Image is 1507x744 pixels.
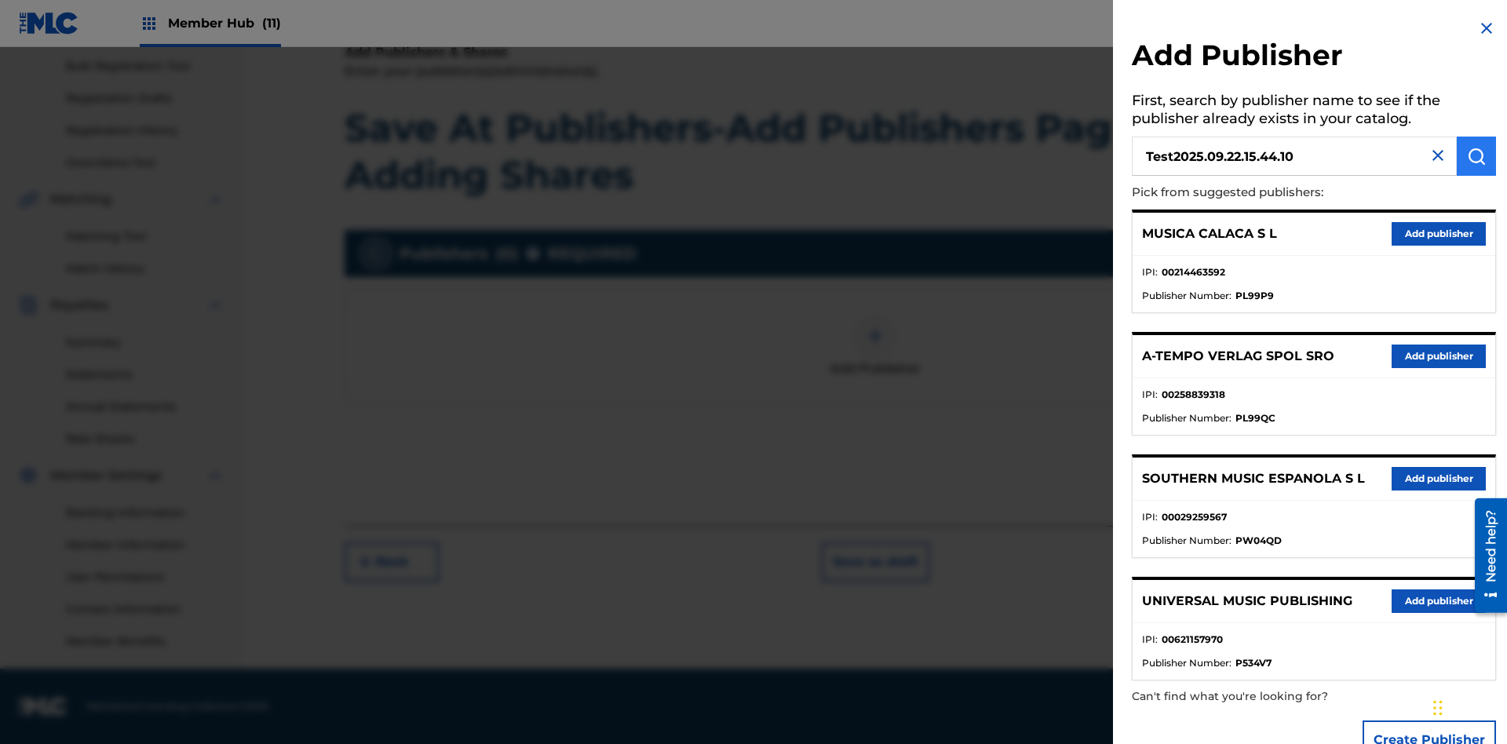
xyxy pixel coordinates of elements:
h5: First, search by publisher name to see if the publisher already exists in your catalog. [1132,87,1496,137]
iframe: Resource Center [1463,492,1507,621]
p: A-TEMPO VERLAG SPOL SRO [1142,347,1334,366]
strong: P534V7 [1235,656,1272,670]
button: Add publisher [1392,222,1486,246]
p: MUSICA CALACA S L [1142,224,1277,243]
img: MLC Logo [19,12,79,35]
strong: PL99P9 [1235,289,1274,303]
button: Add publisher [1392,467,1486,491]
strong: 00621157970 [1162,633,1223,647]
iframe: Chat Widget [1429,669,1507,744]
span: IPI : [1142,633,1158,647]
span: (11) [262,16,281,31]
img: Search Works [1467,147,1486,166]
span: Publisher Number : [1142,534,1232,548]
strong: PW04QD [1235,534,1282,548]
strong: 00029259567 [1162,510,1227,524]
span: Publisher Number : [1142,656,1232,670]
span: Publisher Number : [1142,289,1232,303]
span: Member Hub [168,14,281,32]
div: Drag [1433,684,1443,731]
p: SOUTHERN MUSIC ESPANOLA S L [1142,469,1365,488]
strong: 00258839318 [1162,388,1225,402]
img: Top Rightsholders [140,14,159,33]
input: Search publisher's name [1132,137,1457,176]
p: Pick from suggested publishers: [1132,176,1407,210]
p: UNIVERSAL MUSIC PUBLISHING [1142,592,1352,611]
button: Add publisher [1392,345,1486,368]
h2: Add Publisher [1132,38,1496,78]
img: close [1429,146,1447,165]
strong: 00214463592 [1162,265,1225,279]
span: IPI : [1142,510,1158,524]
span: IPI : [1142,265,1158,279]
strong: PL99QC [1235,411,1275,425]
p: Can't find what you're looking for? [1132,680,1407,713]
span: Publisher Number : [1142,411,1232,425]
span: IPI : [1142,388,1158,402]
button: Add publisher [1392,589,1486,613]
